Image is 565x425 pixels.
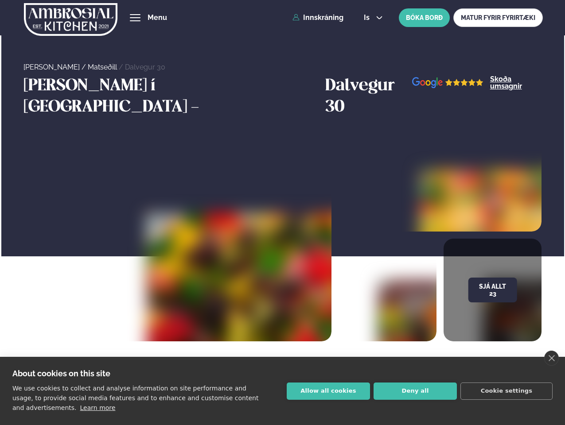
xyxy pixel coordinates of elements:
[460,382,553,400] button: Cookie settings
[23,63,80,71] a: [PERSON_NAME]
[292,14,343,22] a: Innskráning
[453,8,543,27] a: MATUR FYRIR FYRIRTÆKI
[364,14,372,21] span: is
[88,63,117,71] a: Matseðill
[378,280,495,403] img: image alt
[23,76,321,118] h3: [PERSON_NAME] í [GEOGRAPHIC_DATA] -
[125,63,165,71] a: Dalvegur 30
[119,63,125,71] span: /
[544,351,559,366] a: close
[412,77,483,88] img: image alt
[374,382,457,400] button: Deny all
[357,14,390,21] button: is
[12,369,110,378] strong: About cookies on this site
[12,385,258,411] p: We use cookies to collect and analyse information on site performance and usage, to provide socia...
[490,76,542,90] a: Skoða umsagnir
[24,1,117,38] img: logo
[468,278,517,302] button: Sjá allt 23
[287,382,370,400] button: Allow all cookies
[80,404,116,411] a: Learn more
[399,8,450,27] button: BÓKA BORÐ
[130,12,140,23] button: hamburger
[325,76,412,118] h3: Dalvegur 30
[82,63,88,71] span: /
